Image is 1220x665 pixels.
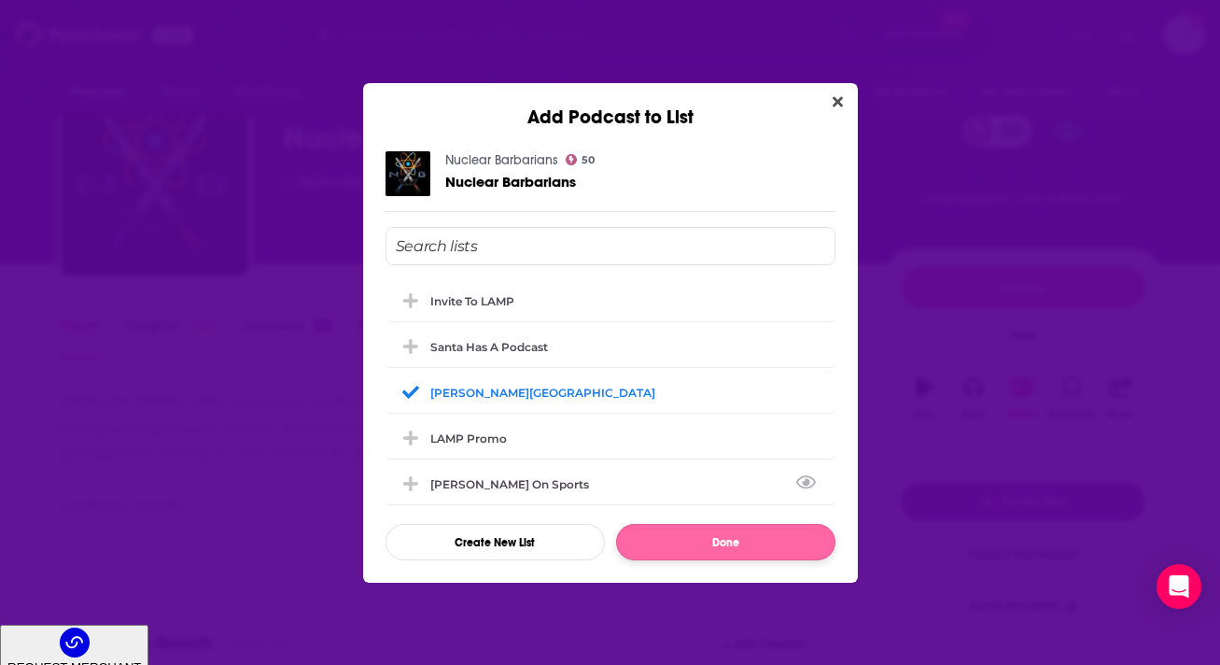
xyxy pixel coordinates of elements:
[386,417,835,459] div: LAMP Promo
[445,173,576,191] span: Nuclear Barbarians
[386,463,835,504] div: Gordon Damer on Sports
[825,91,850,114] button: Close
[566,154,596,165] a: 50
[386,280,835,321] div: Invite to LAMP
[1157,564,1201,609] div: Open Intercom Messenger
[386,524,605,560] button: Create New List
[445,152,558,168] a: Nuclear Barbarians
[589,488,600,489] button: View Link
[430,432,507,446] div: LAMP Promo
[430,386,655,400] div: [PERSON_NAME][GEOGRAPHIC_DATA]
[386,151,430,196] img: Nuclear Barbarians
[616,524,835,560] button: Done
[386,372,835,413] div: Rainey Center
[386,227,835,560] div: Add Podcast To List
[582,156,595,164] span: 50
[430,340,548,354] div: Santa Has A Podcast
[363,83,858,129] div: Add Podcast to List
[386,227,835,265] input: Search lists
[430,477,600,491] div: [PERSON_NAME] on Sports
[445,174,576,190] a: Nuclear Barbarians
[386,326,835,367] div: Santa Has A Podcast
[430,294,514,308] div: Invite to LAMP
